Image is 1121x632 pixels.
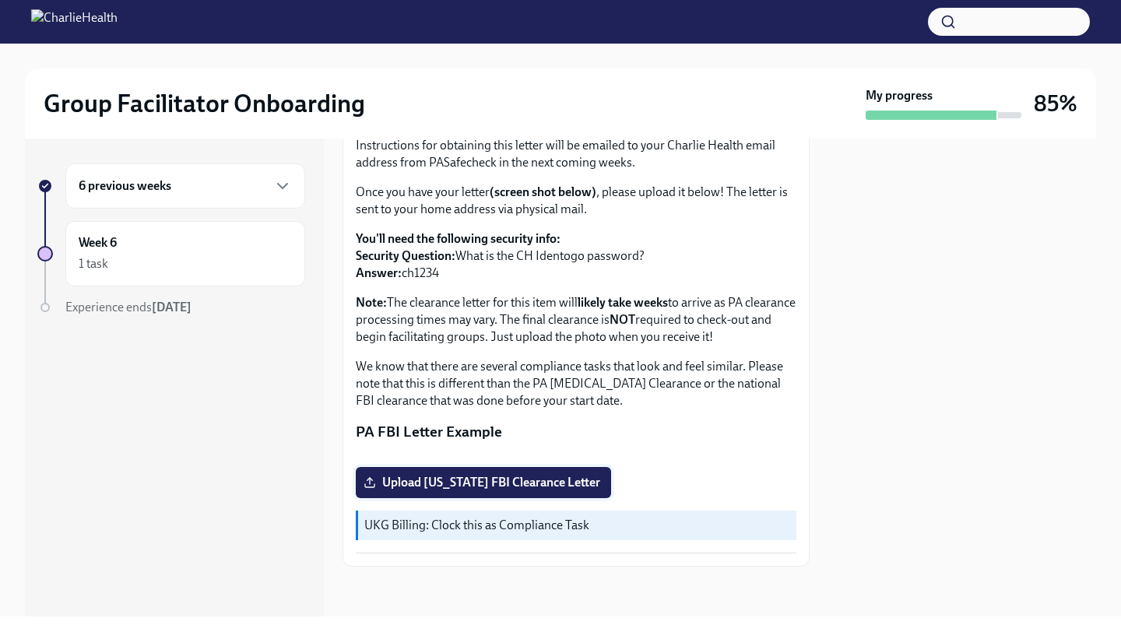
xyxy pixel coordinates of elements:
[356,265,402,280] strong: Answer:
[65,300,192,314] span: Experience ends
[356,248,455,263] strong: Security Question:
[356,295,387,310] strong: Note:
[79,177,171,195] h6: 6 previous weeks
[610,312,635,327] strong: NOT
[490,184,596,199] strong: (screen shot below)
[37,221,305,286] a: Week 61 task
[79,234,117,251] h6: Week 6
[356,231,560,246] strong: You'll need the following security info:
[356,422,796,442] p: PA FBI Letter Example
[31,9,118,34] img: CharlieHealth
[65,163,305,209] div: 6 previous weeks
[578,295,668,310] strong: likely take weeks
[152,300,192,314] strong: [DATE]
[367,475,600,490] span: Upload [US_STATE] FBI Clearance Letter
[79,255,108,272] div: 1 task
[356,294,796,346] p: The clearance letter for this item will to arrive as PA clearance processing times may vary. The ...
[356,137,796,171] p: Instructions for obtaining this letter will be emailed to your Charlie Health email address from ...
[356,358,796,409] p: We know that there are several compliance tasks that look and feel similar. Please note that this...
[356,184,796,218] p: Once you have your letter , please upload it below! The letter is sent to your home address via p...
[866,87,933,104] strong: My progress
[356,230,796,282] p: What is the CH Identogo password? ch1234
[364,517,790,534] p: UKG Billing: Clock this as Compliance Task
[1034,90,1077,118] h3: 85%
[356,467,611,498] label: Upload [US_STATE] FBI Clearance Letter
[44,88,365,119] h2: Group Facilitator Onboarding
